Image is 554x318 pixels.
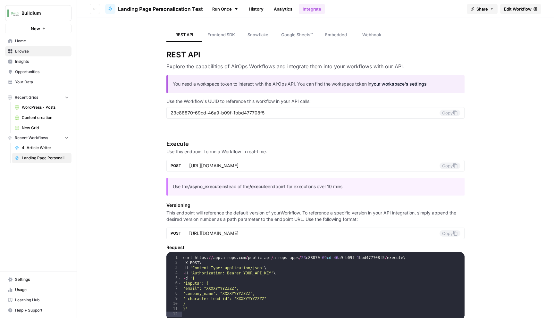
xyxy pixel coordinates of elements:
[281,31,313,38] span: Google Sheets™
[245,4,267,14] a: History
[188,184,222,189] strong: /async_execute
[166,271,182,276] div: 4
[31,25,40,32] span: New
[166,265,182,271] div: 3
[5,305,71,315] button: Help + Support
[173,183,460,190] p: Use the instead of the endpoint for executions over 10 mins
[166,286,182,291] div: 7
[166,28,202,42] a: REST API
[5,197,123,207] textarea: Message…
[166,244,465,251] h5: Request
[15,95,38,100] span: Recent Grids
[166,255,182,260] div: 1
[318,28,354,42] a: Embedded
[18,4,29,14] img: Profile image for Steven
[15,48,69,54] span: Browse
[5,133,71,143] button: Recent Workflows
[10,50,100,69] div: You can always reach us by pressing in the bottom left of your screen.
[15,135,48,141] span: Recent Workflows
[166,148,465,155] p: Use this endpoint to run a Workflow in real-time.
[22,145,69,151] span: 4. Article Writer
[5,24,71,33] button: New
[500,4,541,14] a: Edit Workflow
[173,80,460,88] p: You need a workspace token to interact with the AirOps API. You can find the workspace token in
[248,31,268,38] span: Snowflake
[166,202,465,208] h5: Versioning
[12,123,71,133] a: New Grid
[10,72,100,85] div: Here is a short video where I walk through the setup process for an app.
[5,285,71,295] a: Usage
[5,77,71,87] a: Your Data
[5,37,123,154] div: Steven says…
[12,102,71,113] a: WordPress - Posts
[31,3,73,8] h1: [PERSON_NAME]
[171,163,181,169] span: POST
[178,281,181,286] span: Toggle code folding, rows 6 through 10
[15,79,69,85] span: Your Data
[371,81,426,87] a: your workspace's settings
[504,6,532,12] span: Edit Workflow
[166,312,182,317] div: 12
[354,28,390,42] a: Webhook
[4,3,16,15] button: go back
[22,105,69,110] span: WordPress - Posts
[41,210,46,215] button: Start recording
[325,31,347,38] span: Embedded
[15,297,69,303] span: Learning Hub
[110,207,120,218] button: Send a message…
[10,210,15,215] button: Upload attachment
[5,295,71,305] a: Learning Hub
[118,5,203,13] span: Landing Page Personalization Test
[105,4,203,14] a: Landing Page Personalization Test
[15,277,69,282] span: Settings
[7,7,19,19] img: Buildium Logo
[5,93,71,102] button: Recent Grids
[175,31,193,38] span: REST API
[249,184,268,189] strong: /execute
[113,3,124,14] div: Close
[22,125,69,131] span: New Grid
[100,3,113,15] button: Home
[166,98,465,105] p: Use the Workflow's UUID to reference this workflow in your API calls:
[12,143,71,153] a: 4. Article Writer
[20,210,25,215] button: Emoji picker
[31,8,70,14] p: Active over [DATE]
[202,28,240,42] a: Frontend SDK
[21,10,60,16] span: Buildium
[166,296,182,301] div: 9
[12,153,71,163] a: Landing Page Personalization Test
[440,163,460,169] button: Copy
[15,287,69,293] span: Usage
[208,4,242,14] a: Run Once
[166,50,465,60] h2: REST API
[5,56,71,67] a: Insights
[276,28,318,42] a: Google Sheets™
[5,5,71,21] button: Workspace: Buildium
[270,4,296,14] a: Analytics
[29,57,74,62] b: Chat and Support
[362,31,381,38] span: Webhook
[22,155,69,161] span: Landing Page Personalization Test
[15,38,69,44] span: Home
[240,28,276,42] a: Snowflake
[178,276,181,281] span: Toggle code folding, rows 5 through 11
[5,46,71,56] a: Browse
[166,276,182,281] div: 5
[22,115,69,121] span: Content creation
[166,301,182,306] div: 10
[299,4,325,14] a: Integrate
[10,141,61,145] div: [PERSON_NAME] • 4h ago
[5,274,71,285] a: Settings
[10,88,100,95] div: Happy building!
[171,230,181,236] span: POST
[15,307,69,313] span: Help + Support
[166,306,182,312] div: 11
[10,97,100,136] iframe: youtube
[166,139,465,148] h4: Execute
[12,113,71,123] a: Content creation
[440,230,460,237] button: Copy
[15,69,69,75] span: Opportunities
[10,41,100,47] div: Let's get you building with LLMs!
[476,6,488,12] span: Share
[166,63,465,70] h3: Explore the capabilities of AirOps Workflows and integrate them into your workflows with our API.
